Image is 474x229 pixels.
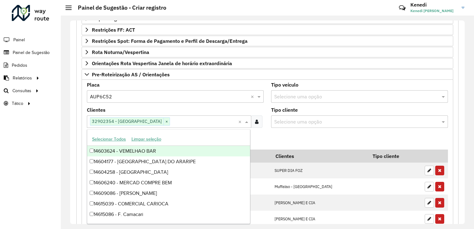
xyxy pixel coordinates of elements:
h3: Kenedi [410,2,457,8]
div: 14609086 - [PERSON_NAME] [87,188,250,199]
span: Pedidos [12,62,27,69]
label: Tipo cliente [271,106,298,114]
span: Orientações Rota Vespertina Janela de horário extraordinária [92,61,232,66]
label: Clientes [87,106,105,114]
th: Tipo cliente [368,150,421,163]
a: Rota Noturna/Vespertina [82,47,453,57]
span: Tático [12,100,23,107]
span: Consultas [12,88,31,94]
div: 14606240 - MERCAD COMPRE BEM [87,177,250,188]
td: [PERSON_NAME] E CIA [271,195,368,211]
a: Contato Rápido [396,1,409,15]
span: Clear all [251,93,256,100]
ng-dropdown-panel: Options list [87,129,251,224]
span: Painel de Sugestão [13,49,50,56]
span: Painel [13,37,25,43]
div: 14604177 - [GEOGRAPHIC_DATA] DO ARARIPE [87,156,250,167]
label: Tipo veículo [271,81,298,88]
div: 14603624 - VEMELHAO BAR [87,146,250,156]
span: Kenedi [PERSON_NAME] [410,8,457,14]
span: Relatórios [13,75,32,81]
td: SUPER DIA FOZ [271,163,368,179]
td: [PERSON_NAME] E CIA [271,211,368,227]
button: Selecionar Todos [89,134,129,144]
th: Clientes [271,150,368,163]
span: × [163,118,170,125]
td: Muffatao - [GEOGRAPHIC_DATA] [271,178,368,195]
label: Placa [87,81,100,88]
span: 32902354 - [GEOGRAPHIC_DATA] [90,118,163,125]
span: Restrições Spot: Forma de Pagamento e Perfil de Descarga/Entrega [92,38,248,43]
h2: Painel de Sugestão - Criar registro [72,4,166,11]
span: Rota Noturna/Vespertina [92,50,149,55]
span: Restrições FF: ACT [92,27,135,32]
div: 14615039 - COMERCIAL CARIOCA [87,199,250,209]
a: Restrições Spot: Forma de Pagamento e Perfil de Descarga/Entrega [82,36,453,46]
span: Clear all [238,118,244,125]
a: Pre-Roteirização AS / Orientações [82,69,453,80]
div: 14604258 - [GEOGRAPHIC_DATA] [87,167,250,177]
div: 14615086 - F. Camacari [87,209,250,220]
button: Limpar seleção [129,134,164,144]
span: Mapas Sugeridos: Placa-Cliente [92,16,165,21]
span: Pre-Roteirização AS / Orientações [92,72,170,77]
a: Orientações Rota Vespertina Janela de horário extraordinária [82,58,453,69]
a: Restrições FF: ACT [82,25,453,35]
